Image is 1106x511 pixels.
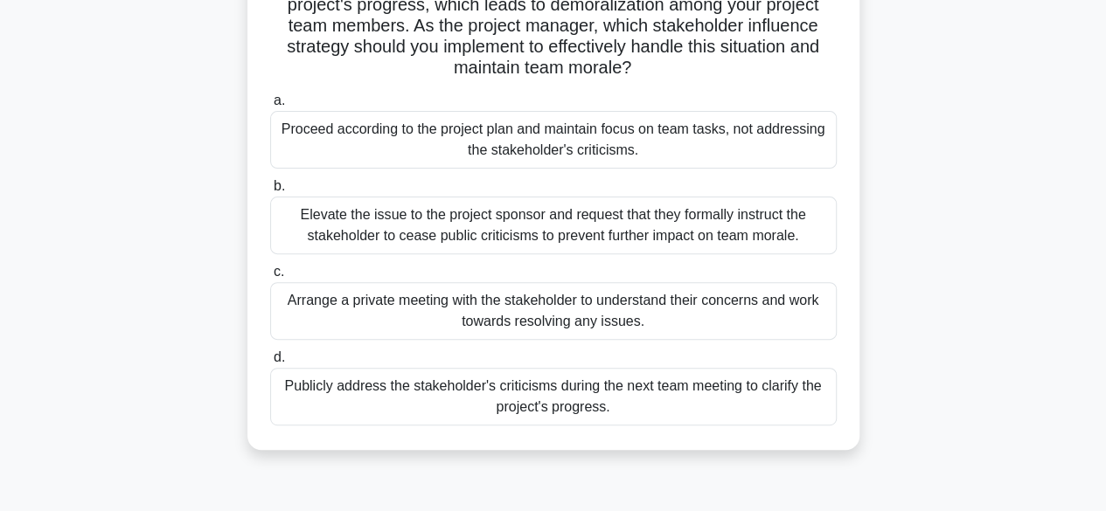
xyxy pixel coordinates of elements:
div: Elevate the issue to the project sponsor and request that they formally instruct the stakeholder ... [270,197,837,254]
div: Arrange a private meeting with the stakeholder to understand their concerns and work towards reso... [270,282,837,340]
div: Proceed according to the project plan and maintain focus on team tasks, not addressing the stakeh... [270,111,837,169]
span: d. [274,349,285,364]
span: b. [274,178,285,193]
div: Publicly address the stakeholder's criticisms during the next team meeting to clarify the project... [270,368,837,425]
span: a. [274,93,285,107]
span: c. [274,264,284,279]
